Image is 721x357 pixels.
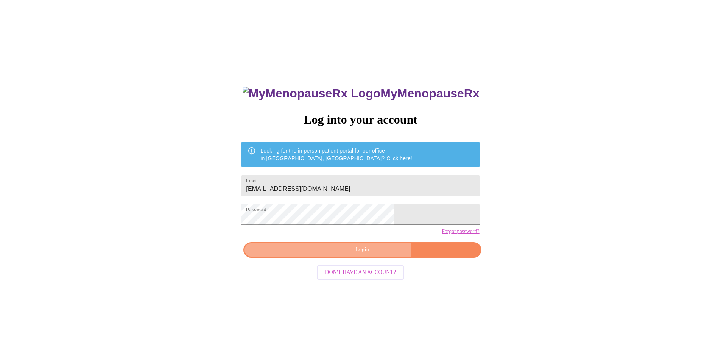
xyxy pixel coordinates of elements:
[317,265,404,280] button: Don't have an account?
[325,268,396,277] span: Don't have an account?
[243,87,380,100] img: MyMenopauseRx Logo
[243,242,481,258] button: Login
[442,229,480,235] a: Forgot password?
[243,87,480,100] h3: MyMenopauseRx
[260,144,412,165] div: Looking for the in person patient portal for our office in [GEOGRAPHIC_DATA], [GEOGRAPHIC_DATA]?
[315,268,406,275] a: Don't have an account?
[252,245,472,255] span: Login
[386,155,412,161] a: Click here!
[241,113,479,127] h3: Log into your account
